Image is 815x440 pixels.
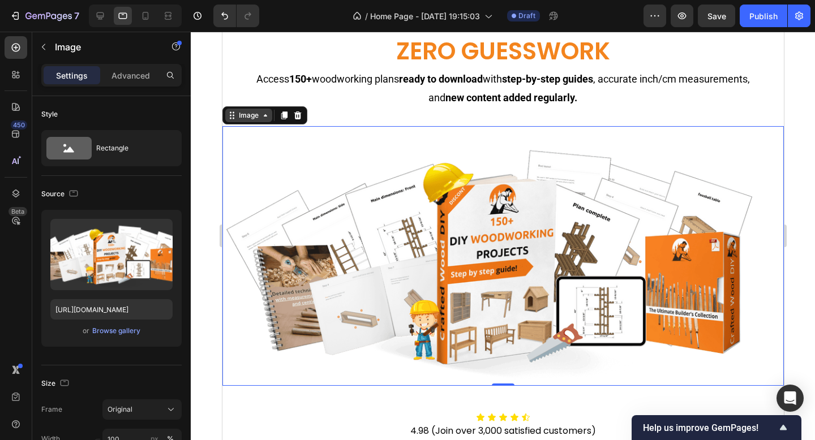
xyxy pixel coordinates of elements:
[50,219,173,290] img: preview-image
[740,5,787,27] button: Publish
[41,376,71,391] div: Size
[102,399,182,420] button: Original
[707,11,726,21] span: Save
[213,5,259,27] div: Undo/Redo
[643,421,790,434] button: Show survey - Help us improve GemPages!
[111,70,150,81] p: Advanced
[92,325,141,337] button: Browse gallery
[96,135,165,161] div: Rectangle
[83,324,89,338] span: or
[518,11,535,21] span: Draft
[365,10,368,22] span: /
[370,10,480,22] span: Home Page - [DATE] 19:15:03
[777,385,804,412] div: Open Intercom Messenger
[177,41,260,53] strong: ready to download
[55,40,151,54] p: Image
[14,79,38,89] div: Image
[222,32,784,440] iframe: Design area
[29,38,533,75] p: Access woodworking plans with , accurate inch/cm measurements, and
[223,60,355,72] strong: new content added regularly.
[92,326,140,336] div: Browse gallery
[41,187,80,202] div: Source
[41,109,58,119] div: Style
[50,299,173,320] input: https://example.com/image.jpg
[108,404,132,415] span: Original
[280,41,371,53] strong: step-by-step guides
[1,391,560,408] p: 4.98 (Join over 3,000 satisfied customers)
[643,422,777,433] span: Help us improve GemPages!
[698,5,735,27] button: Save
[8,207,27,216] div: Beta
[11,120,27,130] div: 450
[5,5,84,27] button: 7
[67,41,89,53] strong: 150+
[56,70,88,81] p: Settings
[41,404,62,415] label: Frame
[74,9,79,23] p: 7
[749,10,778,22] div: Publish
